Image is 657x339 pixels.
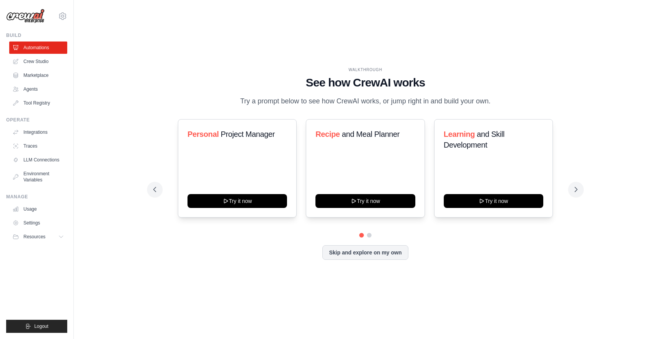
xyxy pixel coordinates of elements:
[153,76,577,90] h1: See how CrewAI works
[187,194,287,208] button: Try it now
[6,117,67,123] div: Operate
[9,83,67,95] a: Agents
[9,168,67,186] a: Environment Variables
[342,130,400,138] span: and Meal Planner
[9,217,67,229] a: Settings
[187,130,219,138] span: Personal
[9,231,67,243] button: Resources
[322,245,408,260] button: Skip and explore on my own
[23,234,45,240] span: Resources
[9,140,67,152] a: Traces
[9,203,67,215] a: Usage
[6,9,45,23] img: Logo
[6,320,67,333] button: Logout
[221,130,275,138] span: Project Manager
[9,42,67,54] a: Automations
[9,154,67,166] a: LLM Connections
[236,96,494,107] p: Try a prompt below to see how CrewAI works, or jump right in and build your own.
[9,97,67,109] a: Tool Registry
[315,130,340,138] span: Recipe
[9,69,67,81] a: Marketplace
[9,55,67,68] a: Crew Studio
[6,194,67,200] div: Manage
[6,32,67,38] div: Build
[444,130,475,138] span: Learning
[34,323,48,329] span: Logout
[153,67,577,73] div: WALKTHROUGH
[315,194,415,208] button: Try it now
[444,194,543,208] button: Try it now
[9,126,67,138] a: Integrations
